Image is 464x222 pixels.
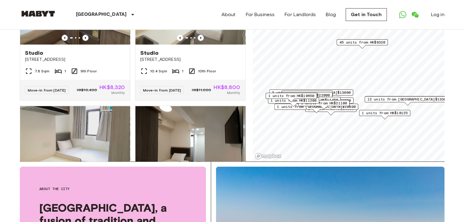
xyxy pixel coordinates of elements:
p: [GEOGRAPHIC_DATA] [76,11,127,18]
span: Monthly [227,90,240,95]
span: 1 units from HK$22000 [284,92,329,98]
span: 10th Floor [198,68,216,74]
span: 12 units from [GEOGRAPHIC_DATA]$13300 [367,96,448,102]
div: Map marker [336,39,388,49]
span: Studio [25,49,44,57]
a: Get in Touch [346,8,387,21]
button: Previous image [62,35,68,41]
div: Map marker [268,97,319,107]
span: 1 units from HK$21100 [301,100,347,106]
div: Map marker [297,99,349,109]
div: Map marker [281,92,332,102]
a: Blog [326,11,336,18]
a: Mapbox logo [255,153,282,160]
span: Move-in from [DATE] [28,88,66,92]
span: About the city [39,186,186,192]
span: HK$8,320 [99,85,125,90]
span: HK$11,000 [192,87,211,93]
span: 4 units from HK$10500 [300,100,346,105]
img: Habyt [20,11,56,17]
span: 1 units from HK$11450 [292,97,338,103]
button: Previous image [198,35,204,41]
img: Marketing picture of unit HK-01-067-053-01 [20,106,130,179]
span: 45 units from HK$8320 [339,40,385,45]
div: Map marker [274,104,358,113]
span: 1 units from [GEOGRAPHIC_DATA]$10890 [277,104,355,109]
span: 1 [64,68,66,74]
button: Previous image [177,35,183,41]
div: Map marker [302,98,353,107]
span: 1 units from HK$11200 [271,98,316,103]
div: Map marker [269,89,353,99]
span: 1 units from HK$10125 [362,110,408,116]
div: Map marker [298,100,349,109]
span: Move-in from [DATE] [143,88,181,92]
div: Map marker [359,110,410,119]
span: 9th Floor [81,68,97,74]
a: Open WeChat [409,9,421,21]
span: Studio [140,49,159,57]
span: [STREET_ADDRESS] [140,57,240,63]
span: HK$10,400 [77,87,97,93]
span: 3 units from [GEOGRAPHIC_DATA]$13000 [272,90,350,95]
span: 3 units from HK$11760 [305,98,351,103]
a: For Landlords [284,11,316,18]
a: Log in [431,11,444,18]
a: Open WhatsApp [397,9,409,21]
a: About [221,11,236,18]
div: Map marker [281,91,333,100]
span: 1 [182,68,183,74]
img: Marketing picture of unit HK-01-067-019-01 [135,106,245,179]
div: Map marker [305,106,356,115]
button: Previous image [82,35,88,41]
span: [STREET_ADDRESS] [25,57,125,63]
div: Map marker [265,93,317,102]
span: Monthly [111,90,125,95]
div: Map marker [365,96,451,106]
span: 10.4 Sqm [150,68,167,74]
span: HK$8,800 [214,85,240,90]
div: Map marker [289,97,340,106]
span: 7.8 Sqm [35,68,50,74]
a: For Business [245,11,275,18]
span: 1 units from HK$10650 [268,93,314,99]
span: 2 units from HK$10170 [284,91,330,96]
